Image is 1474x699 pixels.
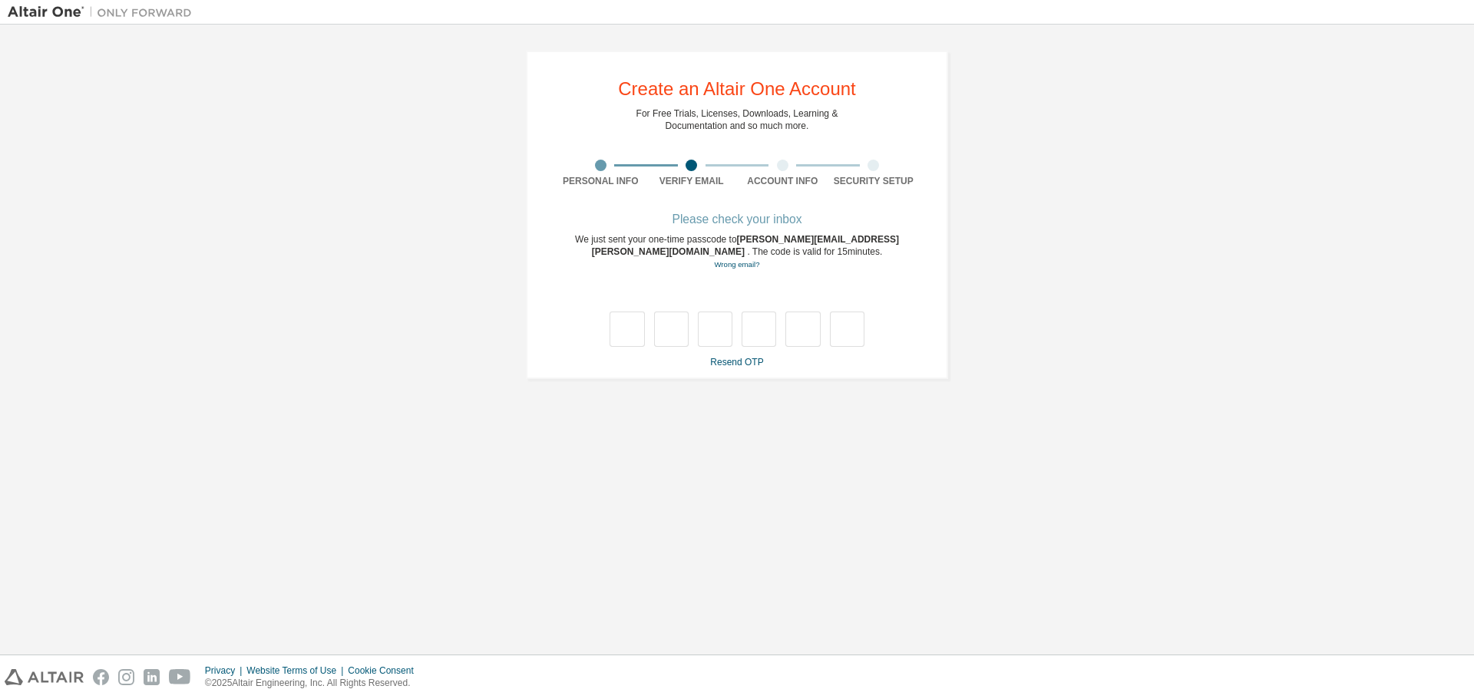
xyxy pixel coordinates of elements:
[618,80,856,98] div: Create an Altair One Account
[118,669,134,685] img: instagram.svg
[714,260,759,269] a: Go back to the registration form
[710,357,763,368] a: Resend OTP
[169,669,191,685] img: youtube.svg
[828,175,920,187] div: Security Setup
[144,669,160,685] img: linkedin.svg
[93,669,109,685] img: facebook.svg
[246,664,348,677] div: Website Terms of Use
[592,234,899,257] span: [PERSON_NAME][EMAIL_ADDRESS][PERSON_NAME][DOMAIN_NAME]
[636,107,838,132] div: For Free Trials, Licenses, Downloads, Learning & Documentation and so much more.
[555,175,646,187] div: Personal Info
[205,664,246,677] div: Privacy
[205,677,423,690] p: © 2025 Altair Engineering, Inc. All Rights Reserved.
[348,664,422,677] div: Cookie Consent
[555,233,919,271] div: We just sent your one-time passcode to . The code is valid for 15 minutes.
[5,669,84,685] img: altair_logo.svg
[646,175,738,187] div: Verify Email
[555,215,919,224] div: Please check your inbox
[737,175,828,187] div: Account Info
[8,5,200,20] img: Altair One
